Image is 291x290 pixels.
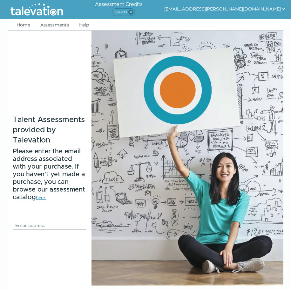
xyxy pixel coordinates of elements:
[13,114,86,145] h3: Talent Assessments provided by Talevation
[8,2,66,18] img: Talevation_Logo_Transparent_white.png
[91,31,283,286] img: login.jpg
[13,148,86,201] h5: Please enter the email address associated with your purchase. If you haven't yet made a purchase,...
[128,10,133,15] span: 0
[15,19,31,31] a: Home
[13,221,79,229] input: Email address
[95,1,142,8] h6: Assessment Credits
[78,19,91,31] a: Help
[112,8,135,16] span: Credits
[39,19,70,31] a: Assessments
[164,5,286,13] button: show user actions
[36,195,46,200] a: here.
